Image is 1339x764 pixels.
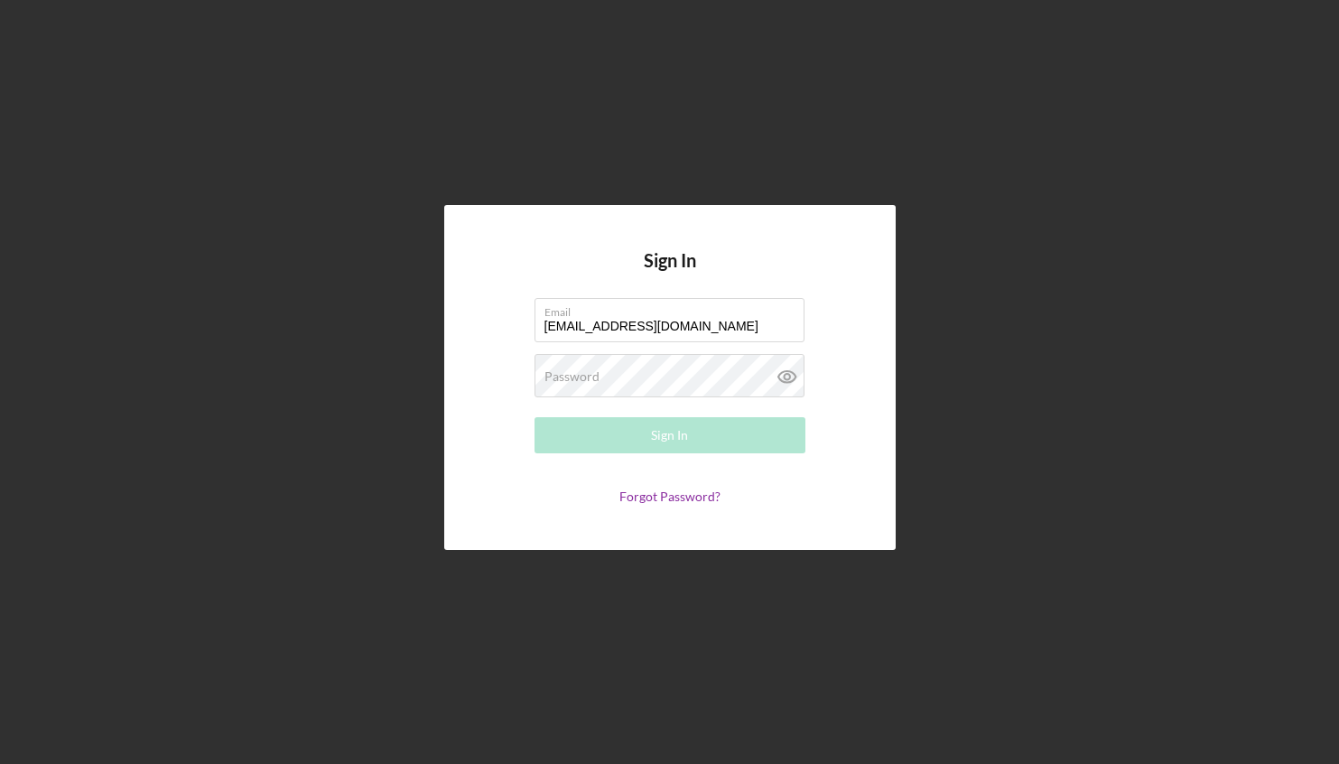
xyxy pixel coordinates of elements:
[651,417,688,453] div: Sign In
[619,489,721,504] a: Forgot Password?
[544,299,804,319] label: Email
[644,250,696,298] h4: Sign In
[535,417,805,453] button: Sign In
[544,369,600,384] label: Password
